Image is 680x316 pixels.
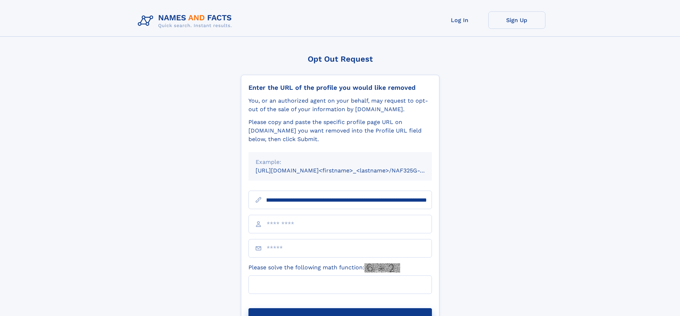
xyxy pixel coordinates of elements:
[256,167,445,174] small: [URL][DOMAIN_NAME]<firstname>_<lastname>/NAF325G-xxxxxxxx
[488,11,545,29] a: Sign Up
[256,158,425,166] div: Example:
[248,97,432,114] div: You, or an authorized agent on your behalf, may request to opt-out of the sale of your informatio...
[431,11,488,29] a: Log In
[241,55,439,63] div: Opt Out Request
[248,84,432,92] div: Enter the URL of the profile you would like removed
[248,263,400,273] label: Please solve the following math function:
[248,118,432,144] div: Please copy and paste the specific profile page URL on [DOMAIN_NAME] you want removed into the Pr...
[135,11,238,31] img: Logo Names and Facts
